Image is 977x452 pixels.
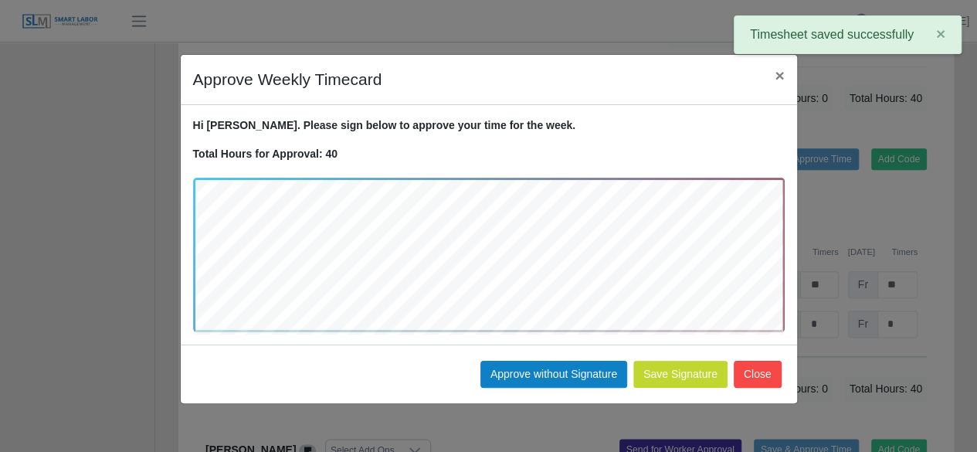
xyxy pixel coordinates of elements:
button: Close [762,55,796,96]
h4: Approve Weekly Timecard [193,67,382,92]
button: Save Signature [633,361,728,388]
strong: Hi [PERSON_NAME]. Please sign below to approve your time for the week. [193,119,576,131]
button: Close [734,361,782,388]
span: × [936,25,945,42]
strong: Total Hours for Approval: 40 [193,148,338,160]
span: × [775,66,784,84]
div: Timesheet saved successfully [734,15,962,54]
button: Approve without Signature [480,361,627,388]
